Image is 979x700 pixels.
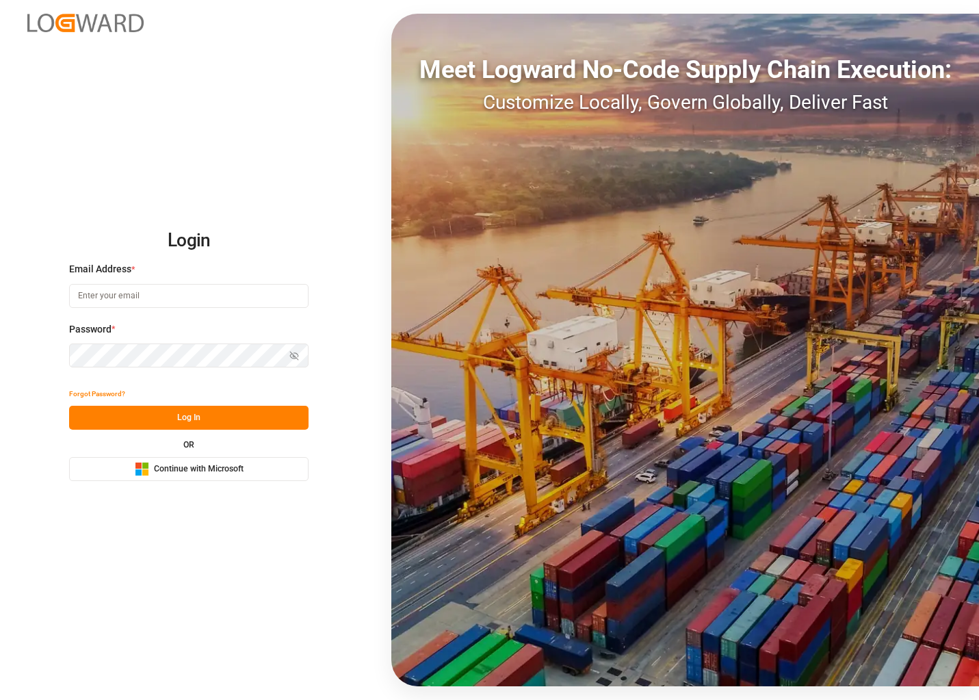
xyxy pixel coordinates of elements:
[69,262,131,276] span: Email Address
[391,88,979,117] div: Customize Locally, Govern Globally, Deliver Fast
[27,14,144,32] img: Logward_new_orange.png
[69,382,125,406] button: Forgot Password?
[69,457,309,481] button: Continue with Microsoft
[69,406,309,430] button: Log In
[69,284,309,308] input: Enter your email
[154,463,244,476] span: Continue with Microsoft
[391,51,979,88] div: Meet Logward No-Code Supply Chain Execution:
[69,219,309,263] h2: Login
[69,322,112,337] span: Password
[183,441,194,449] small: OR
